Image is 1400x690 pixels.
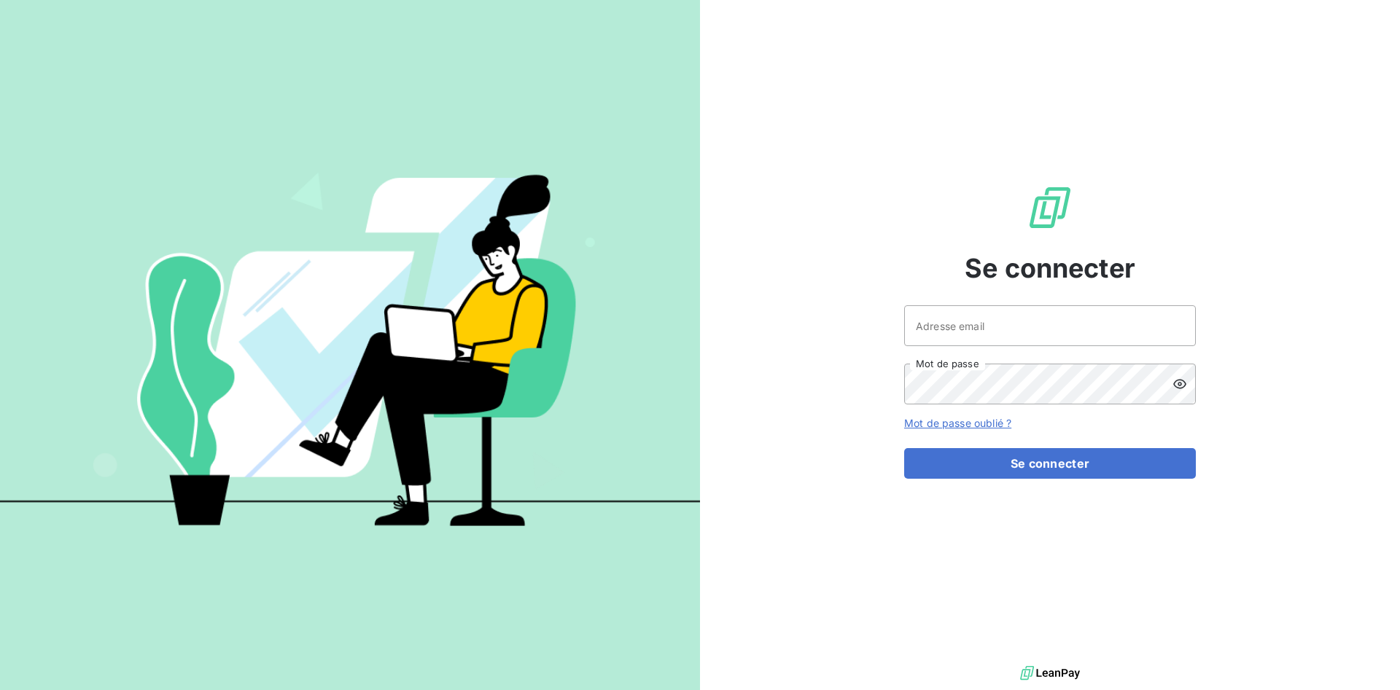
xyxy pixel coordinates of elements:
[904,448,1196,479] button: Se connecter
[1020,662,1080,684] img: logo
[1027,184,1073,231] img: Logo LeanPay
[904,305,1196,346] input: placeholder
[965,248,1135,288] span: Se connecter
[904,417,1011,429] a: Mot de passe oublié ?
